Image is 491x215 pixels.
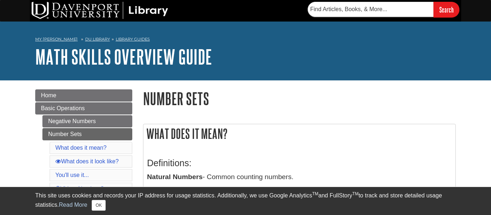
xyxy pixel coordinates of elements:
[312,191,318,196] sup: TM
[352,191,358,196] sup: TM
[35,36,78,42] a: My [PERSON_NAME]
[143,124,455,143] h2: What does it mean?
[41,92,56,98] span: Home
[35,191,456,211] div: This site uses cookies and records your IP address for usage statistics. Additionally, we use Goo...
[35,89,132,102] a: Home
[41,105,85,111] span: Basic Operations
[55,145,106,151] a: What does it mean?
[147,173,203,181] b: Natural Numbers
[147,172,452,182] p: - Common counting numbers.
[35,102,132,114] a: Basic Operations
[85,37,110,42] a: DU Library
[92,200,106,211] button: Close
[42,115,132,127] a: Negative Numbers
[147,158,452,168] h3: Definitions:
[308,2,459,17] form: Searches DU Library's articles, books, and more
[55,172,89,178] a: You'll use it...
[147,186,452,196] p: - A natural number greater than 1 which has only 1 and itself as factors.
[55,186,112,192] a: Video: Number Sets
[55,158,119,164] a: What does it look like?
[35,34,456,46] nav: breadcrumb
[116,37,150,42] a: Library Guides
[59,202,87,208] a: Read More
[433,2,459,17] input: Search
[42,128,132,140] a: Number Sets
[35,46,212,68] a: Math Skills Overview Guide
[32,2,168,19] img: DU Library
[143,89,456,108] h1: Number Sets
[308,2,433,17] input: Find Articles, Books, & More...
